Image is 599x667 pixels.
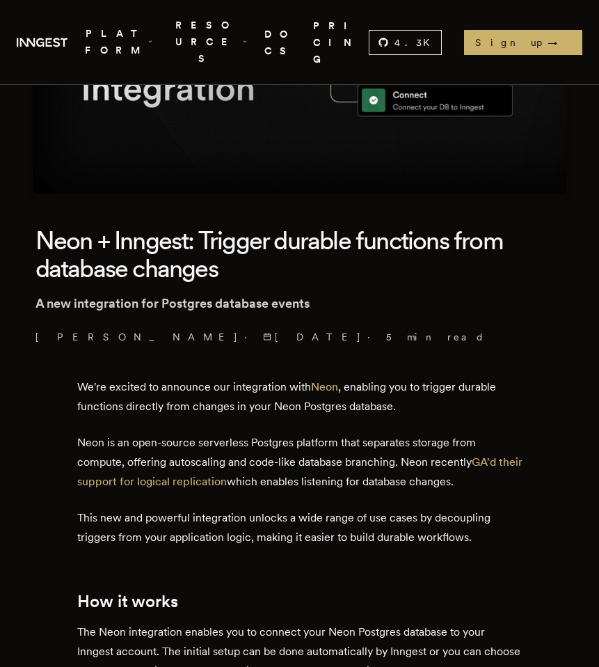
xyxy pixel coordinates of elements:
[77,377,522,416] p: We're excited to announce our integration with , enabling you to trigger durable functions direct...
[263,330,362,344] span: [DATE]
[464,30,582,55] a: Sign up
[77,508,522,547] p: This new and powerful integration unlocks a wide range of use cases by decoupling triggers from y...
[394,36,438,49] span: 4.3 K
[548,36,571,49] span: →
[386,330,485,344] span: 5 min read
[84,17,154,68] button: PLATFORM
[264,17,296,68] a: DOCS
[35,330,239,344] a: [PERSON_NAME]
[170,17,248,68] button: RESOURCES
[35,227,564,283] h1: Neon + Inngest: Trigger durable functions from database changes
[311,380,338,393] a: Neon
[77,433,522,492] p: Neon is an open-source serverless Postgres platform that separates storage from compute, offering...
[35,294,564,313] p: A new integration for Postgres database events
[77,592,522,611] h2: How it works
[35,330,564,344] p: · ·
[84,25,154,59] span: PLATFORM
[313,17,369,68] a: PRICING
